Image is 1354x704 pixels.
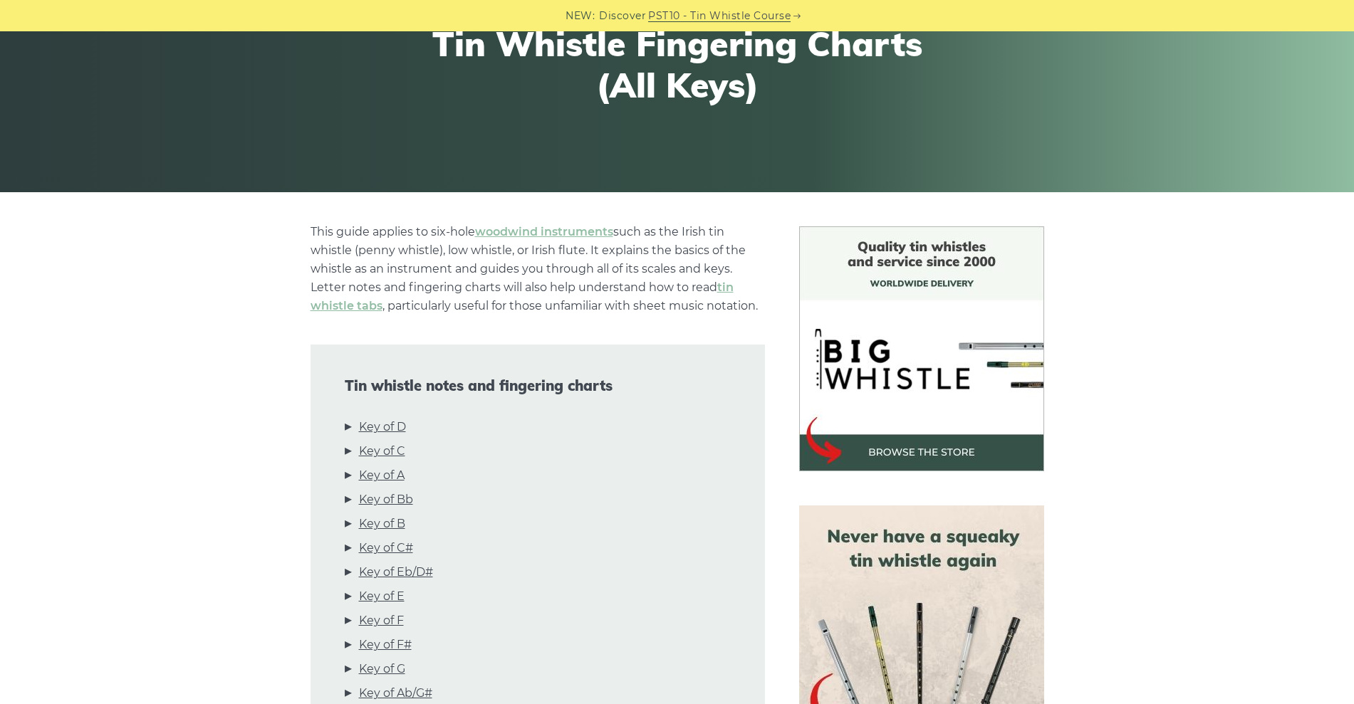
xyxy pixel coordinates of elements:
[359,563,433,582] a: Key of Eb/D#
[359,636,412,654] a: Key of F#
[359,442,405,461] a: Key of C
[566,8,595,24] span: NEW:
[359,611,404,630] a: Key of F
[359,539,413,557] a: Key of C#
[648,8,791,24] a: PST10 - Tin Whistle Course
[311,223,765,315] p: This guide applies to six-hole such as the Irish tin whistle (penny whistle), low whistle, or Iri...
[359,466,405,485] a: Key of A
[475,225,613,238] a: woodwind instruments
[359,418,406,436] a: Key of D
[415,23,939,105] h1: Tin Whistle Fingering Charts (All Keys)
[345,377,731,394] span: Tin whistle notes and fingering charts
[359,490,413,509] a: Key of Bb
[359,515,405,533] a: Key of B
[359,684,432,703] a: Key of Ab/G#
[599,8,646,24] span: Discover
[359,587,405,606] a: Key of E
[799,226,1044,471] img: BigWhistle Tin Whistle Store
[359,660,405,678] a: Key of G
